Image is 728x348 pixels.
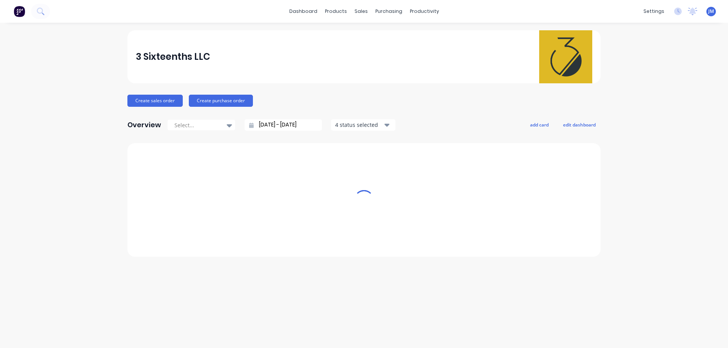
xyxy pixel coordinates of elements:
div: settings [640,6,668,17]
div: products [321,6,351,17]
div: sales [351,6,372,17]
button: Create sales order [127,95,183,107]
div: Overview [127,117,161,133]
div: 4 status selected [335,121,383,129]
button: add card [525,120,554,130]
span: JM [708,8,714,15]
button: edit dashboard [558,120,601,130]
button: 4 status selected [331,119,395,131]
a: dashboard [286,6,321,17]
img: 3 Sixteenths LLC [539,30,592,83]
div: 3 Sixteenths LLC [136,49,210,64]
button: Create purchase order [189,95,253,107]
div: purchasing [372,6,406,17]
img: Factory [14,6,25,17]
div: productivity [406,6,443,17]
